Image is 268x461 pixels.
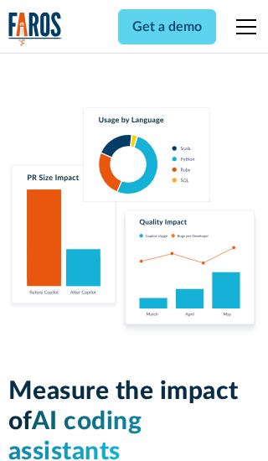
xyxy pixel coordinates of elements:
[8,12,62,46] a: home
[8,107,260,336] img: Charts tracking GitHub Copilot's usage and impact on velocity and quality
[118,9,216,44] a: Get a demo
[8,12,62,46] img: Logo of the analytics and reporting company Faros.
[226,7,260,47] div: menu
